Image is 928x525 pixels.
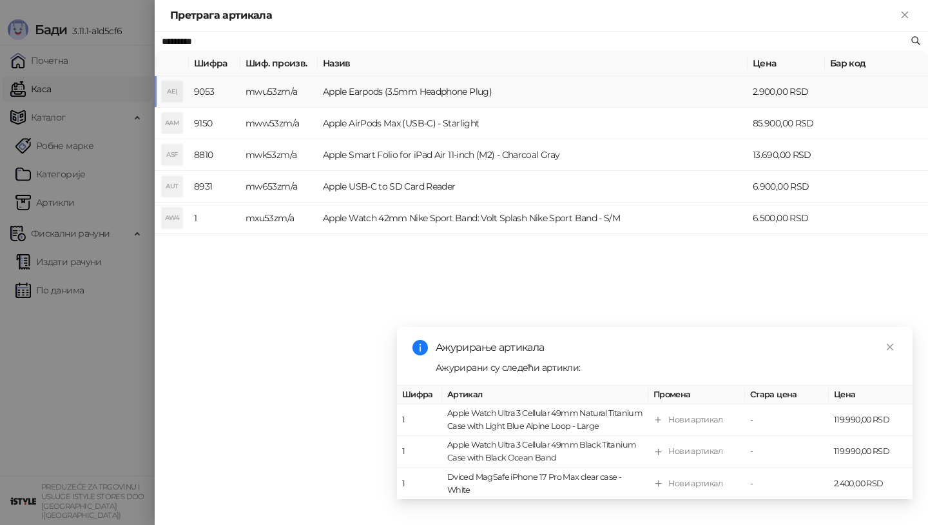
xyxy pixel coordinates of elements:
[883,340,897,354] a: Close
[829,386,913,404] th: Цена
[189,108,240,139] td: 9150
[162,208,182,228] div: AW4
[240,139,318,171] td: mwk53zm/a
[829,437,913,468] td: 119.990,00 RSD
[748,108,825,139] td: 85.900,00 RSD
[825,51,928,76] th: Бар код
[885,342,894,352] span: close
[162,81,182,102] div: AE(
[442,468,648,500] td: Dviced MagSafe iPhone 17 Pro Max clear case - White
[162,113,182,134] div: AAM
[745,386,829,404] th: Стара цена
[240,108,318,139] td: mww53zm/a
[648,386,745,404] th: Промена
[162,144,182,165] div: ASF
[745,404,829,436] td: -
[240,51,318,76] th: Шиф. произв.
[318,76,748,108] td: Apple Earpods (3.5mm Headphone Plug)
[442,404,648,436] td: Apple Watch Ultra 3 Cellular 49mm Natural Titanium Case with Light Blue Alpine Loop - Large
[189,139,240,171] td: 8810
[745,437,829,468] td: -
[318,139,748,171] td: Apple Smart Folio for iPad Air 11-inch (M2) - Charcoal Gray
[170,8,897,23] div: Претрага артикала
[189,203,240,234] td: 1
[397,386,442,404] th: Шифра
[318,108,748,139] td: Apple AirPods Max (USB-C) - Starlight
[189,171,240,203] td: 8931
[829,468,913,500] td: 2.400,00 RSD
[397,437,442,468] td: 1
[748,171,825,203] td: 6.900,00 RSD
[442,437,648,468] td: Apple Watch Ultra 3 Cellular 49mm Black Titanium Case with Black Ocean Band
[436,361,897,375] div: Ажурирани су следећи артикли:
[240,171,318,203] td: mw653zm/a
[397,404,442,436] td: 1
[748,203,825,234] td: 6.500,00 RSD
[412,340,428,355] span: info-circle
[318,51,748,76] th: Назив
[897,8,913,23] button: Close
[162,176,182,197] div: AUT
[748,139,825,171] td: 13.690,00 RSD
[442,386,648,404] th: Артикал
[240,203,318,234] td: mxu53zm/a
[318,171,748,203] td: Apple USB-C to SD Card Reader
[748,76,825,108] td: 2.900,00 RSD
[745,468,829,500] td: -
[189,76,240,108] td: 9053
[668,413,722,426] div: Нови артикал
[240,76,318,108] td: mwu53zm/a
[668,446,722,459] div: Нови артикал
[748,51,825,76] th: Цена
[318,203,748,234] td: Apple Watch 42mm Nike Sport Band: Volt Splash Nike Sport Band - S/M
[189,51,240,76] th: Шифра
[397,468,442,500] td: 1
[436,340,897,355] div: Ажурирање артикала
[829,404,913,436] td: 119.990,00 RSD
[668,477,722,490] div: Нови артикал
